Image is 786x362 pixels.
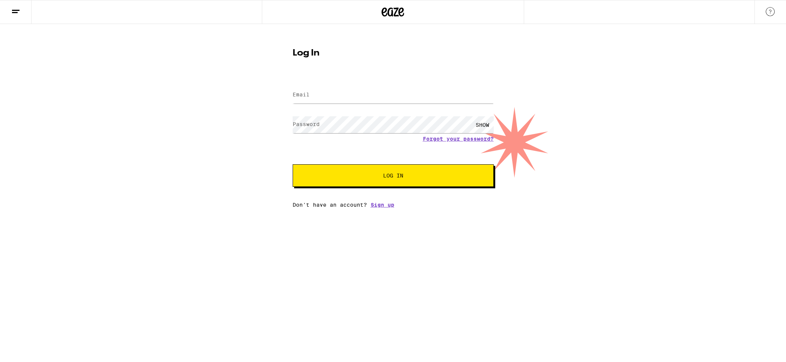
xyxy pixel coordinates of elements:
a: Forgot your password? [423,136,494,142]
input: Email [293,87,494,104]
label: Email [293,92,310,98]
button: Log In [293,164,494,187]
div: SHOW [471,116,494,133]
label: Password [293,121,320,127]
span: Log In [383,173,403,178]
h1: Log In [293,49,494,58]
a: Sign up [371,202,394,208]
div: Don't have an account? [293,202,494,208]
